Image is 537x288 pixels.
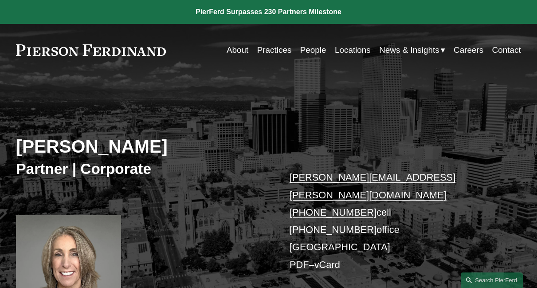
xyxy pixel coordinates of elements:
a: Search this site [461,272,523,288]
h2: [PERSON_NAME] [16,136,268,158]
a: [PHONE_NUMBER] [290,207,376,218]
a: [PHONE_NUMBER] [290,224,376,235]
a: Contact [492,42,521,59]
p: cell office [GEOGRAPHIC_DATA] – [290,169,500,273]
a: [PERSON_NAME][EMAIL_ADDRESS][PERSON_NAME][DOMAIN_NAME] [290,172,455,200]
h3: Partner | Corporate [16,160,268,178]
a: folder dropdown [379,42,445,59]
a: PDF [290,259,309,270]
a: Locations [335,42,371,59]
a: vCard [314,259,340,270]
span: News & Insights [379,43,439,58]
a: About [227,42,248,59]
a: Careers [454,42,483,59]
a: People [300,42,326,59]
a: Practices [257,42,292,59]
